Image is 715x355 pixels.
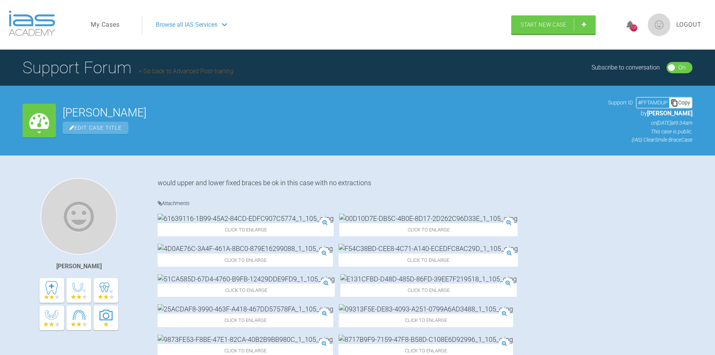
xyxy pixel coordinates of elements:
[648,14,670,36] img: profile.png
[158,254,333,267] span: Click to enlarge
[339,223,518,236] span: Click to enlarge
[676,20,701,30] a: Logout
[9,11,55,36] img: logo-light.3e3ef733.png
[158,244,333,253] img: 4D0AE76C-3A4F-461A-8BC0-879E16299088_1_105_c.jpg
[158,274,335,284] img: 51CA585D-67D4-4760-B9FB-12429DDE9FD9_1_105_c.jpg
[158,223,334,236] span: Click to enlarge
[23,54,233,81] h1: Support Forum
[608,127,692,136] p: This case is public.
[158,335,333,344] img: 9873FE53-F8BE-47E1-82CA-40B2B9BB980C_1_105_c.jpg
[158,178,692,187] div: would upper and lower fixed braces be ok in this case with no extractions
[158,304,333,314] img: 25ACDAF8-3990-463F-A418-467DD57578FA_1_105_c.jpg
[56,261,102,271] div: [PERSON_NAME]
[156,20,217,30] span: Browse all IAS Services
[158,214,334,223] img: 61639116-1B99-45A2-84CD-EDFC907C5774_1_105_c.jpg
[608,136,692,144] p: (IAS) ClearSmile Brace Case
[91,20,120,30] a: My Cases
[158,199,692,208] h4: Attachments
[41,178,117,255] img: Mezmin Sawani
[340,284,517,297] span: Click to enlarge
[669,98,692,107] div: Copy
[63,107,601,118] h2: [PERSON_NAME]
[158,284,335,297] span: Click to enlarge
[521,21,566,28] span: Start New Case
[511,15,596,34] a: Start New Case
[339,214,518,223] img: 00D10D7E-DB5C-4B0E-8D17-2D262C96D33E_1_105_c.jpg
[340,274,517,284] img: E131CFBD-D48D-485D-86FD-39EE7F219518_1_105_c.jpg
[63,122,128,134] span: Edit Case Title
[339,254,518,267] span: Click to enlarge
[647,110,692,117] span: [PERSON_NAME]
[339,314,513,327] span: Click to enlarge
[158,314,333,327] span: Click to enlarge
[608,98,633,107] span: Support ID
[139,68,233,75] a: Go back to Advanced Post-training
[592,63,660,73] div: Subscribe to conversation
[637,98,669,107] div: # FFTAMDUP
[678,63,686,73] div: On
[339,304,513,314] img: 09313F5E-DE83-4093-A251-0799A6AD3488_1_105_c.jpg
[608,119,692,127] p: on [DATE] at 9:34am
[630,24,637,32] div: 131
[339,244,518,253] img: F54C38BD-CEE8-4C71-A140-ECEDFC8AC29D_1_105_c.jpg
[339,335,513,344] img: 8717B9F9-7159-47F8-B58D-C108E6D92996_1_105_c.jpg
[608,109,692,118] p: by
